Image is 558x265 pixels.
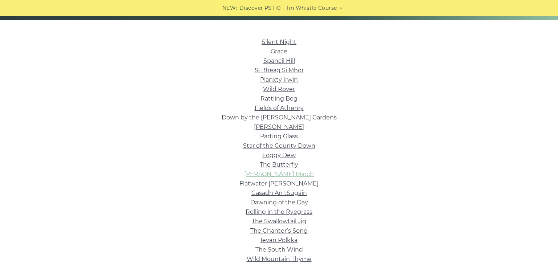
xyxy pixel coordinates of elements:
a: The South Wind [255,246,303,253]
a: The Swallowtail Jig [252,218,306,225]
a: Si­ Bheag Si­ Mhor [255,67,304,74]
a: Star of the County Down [243,142,315,149]
a: Foggy Dew [262,152,296,159]
span: NEW: [222,4,237,12]
a: Parting Glass [260,133,298,140]
a: [PERSON_NAME] [254,123,304,130]
a: PST10 - Tin Whistle Course [264,4,337,12]
a: Planxty Irwin [260,76,298,83]
a: Rattling Bog [260,95,298,102]
a: Spancil Hill [263,57,295,64]
a: Dawning of the Day [250,199,308,206]
a: Ievan Polkka [260,237,298,244]
a: The Chanter’s Song [250,227,308,234]
a: Silent Night [262,38,296,45]
a: Rolling in the Ryegrass [246,208,312,215]
a: Fields of Athenry [255,105,304,111]
a: Wild Mountain Thyme [247,256,312,262]
a: Down by the [PERSON_NAME] Gardens [222,114,337,121]
a: Grace [271,48,287,55]
a: The Butterfly [260,161,298,168]
a: [PERSON_NAME] March [244,171,314,178]
a: Casadh An tSúgáin [251,189,307,196]
a: Flatwater [PERSON_NAME] [239,180,319,187]
a: Wild Rover [263,86,295,93]
span: Discover [239,4,263,12]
